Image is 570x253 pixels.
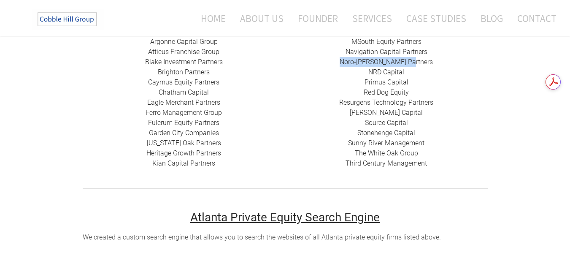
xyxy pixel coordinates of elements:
a: Eagle Merchant Partners [147,98,220,106]
a: Home [188,7,232,30]
a: Fulcrum Equity Partners​​ [148,119,219,127]
a: Third Century Management [346,159,427,167]
a: Source Capital [365,119,408,127]
div: We created a custom search engine that allows you to search the websites of all Atlanta private e... [83,232,488,242]
a: Chatham Capital [159,88,209,96]
a: Brighton Partners [158,68,210,76]
u: Atlanta Private Equity Search Engine [190,210,380,224]
a: Case Studies [400,7,473,30]
a: About Us [234,7,290,30]
a: Argonne Capital Group [150,38,218,46]
img: The Cobble Hill Group LLC [32,9,104,30]
a: The White Oak Group [355,149,418,157]
a: Services [346,7,398,30]
a: Navigation Capital Partners [346,48,427,56]
a: Sunny River Management [348,139,424,147]
a: Caymus Equity Partners [148,78,219,86]
a: [PERSON_NAME] Capital [350,109,423,117]
a: Founder [292,7,344,30]
a: Garden City Companies [149,129,219,137]
a: NRD Capital [368,68,404,76]
a: Blog [474,7,509,30]
a: ​Kian Capital Partners [152,159,215,167]
a: Ferro Management Group [146,109,222,117]
a: Primus Capital [365,78,408,86]
a: [US_STATE] Oak Partners [147,139,221,147]
div: ​ [285,27,488,169]
a: Heritage Growth Partners [146,149,221,157]
a: Blake Investment Partners [145,58,223,66]
a: ​Resurgens Technology Partners [339,98,433,106]
a: MSouth Equity Partners [351,38,421,46]
a: Atticus Franchise Group [148,48,219,56]
a: Contact [511,7,556,30]
a: Red Dog Equity [364,88,409,96]
a: Stonehenge Capital [357,129,415,137]
a: Noro-[PERSON_NAME] Partners [340,58,433,66]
